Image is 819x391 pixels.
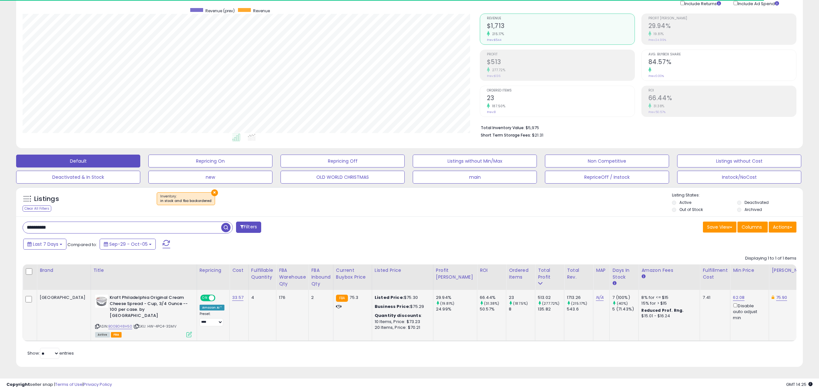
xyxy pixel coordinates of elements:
small: Amazon Fees. [641,274,645,280]
div: 513.02 [538,295,564,300]
div: Profit [PERSON_NAME] [436,267,474,281]
div: Total Rev. [567,267,590,281]
small: Prev: $136 [487,74,500,78]
div: 2 [311,295,328,300]
small: Days In Stock. [612,281,616,286]
div: 20 Items, Price: $70.21 [375,325,428,330]
div: Days In Stock [612,267,636,281]
div: 176 [279,295,303,300]
button: RepriceOff / Instock [545,171,669,184]
div: [GEOGRAPHIC_DATA] [40,295,86,300]
div: 1713.26 [567,295,593,300]
div: seller snap | | [6,382,112,388]
strong: Copyright [6,381,30,387]
div: Cost [232,267,246,274]
button: Save View [703,222,736,233]
div: 23 [509,295,535,300]
div: Clear All Filters [23,205,51,212]
div: $75.29 [375,304,428,310]
b: Total Inventory Value: [481,125,525,130]
button: Listings without Min/Max [413,155,537,167]
small: (31.38%) [484,301,499,306]
div: 66.44% [480,295,506,300]
span: ON [201,295,209,301]
small: FBA [336,295,348,302]
small: (19.81%) [440,301,454,306]
button: Instock/NoCost [677,171,801,184]
h2: 66.44% [648,94,796,103]
div: Fulfillment Cost [703,267,727,281]
b: Reduced Prof. Rng. [641,308,684,313]
h2: $513 [487,58,635,67]
small: 31.38% [651,104,665,109]
div: 8% for <= $15 [641,295,695,300]
h2: 29.94% [648,22,796,31]
div: Listed Price [375,267,430,274]
div: Preset: [200,312,225,326]
button: Deactivated & In Stock [16,171,140,184]
div: $15.01 - $16.24 [641,313,695,319]
span: 75.3 [350,294,358,300]
div: in stock and fba backordered [160,199,212,203]
div: Repricing [200,267,227,274]
a: 33.57 [232,294,243,301]
span: All listings currently available for purchase on Amazon [95,332,110,338]
div: 15% for > $15 [641,300,695,306]
div: Disable auto adjust min [733,302,764,321]
small: (215.17%) [571,301,587,306]
small: 215.17% [490,32,504,36]
div: ASIN: [95,295,192,337]
div: 543.6 [567,306,593,312]
span: Profit [487,53,635,56]
small: 187.50% [490,104,506,109]
label: Active [679,200,691,205]
button: OLD WORLD CHRISTMAS [281,171,405,184]
label: Deactivated [745,200,769,205]
span: Revenue [487,17,635,20]
div: Amazon Fees [641,267,697,274]
div: 7 (100%) [612,295,638,300]
div: Displaying 1 to 1 of 1 items [745,255,796,262]
span: | SKU: HW-4PC4-3SMV [133,324,176,329]
button: Columns [737,222,768,233]
button: main [413,171,537,184]
div: Title [94,267,194,274]
div: 29.94% [436,295,477,300]
div: ROI [480,267,503,274]
small: 19.81% [651,32,664,36]
span: ROI [648,89,796,92]
span: Inventory : [160,194,212,204]
a: B00B048H50 [108,324,133,329]
a: Terms of Use [55,381,83,387]
span: $21.31 [532,132,543,138]
button: × [211,189,218,196]
button: Repricing Off [281,155,405,167]
small: Prev: 0.00% [648,74,664,78]
div: Fulfillable Quantity [251,267,273,281]
small: Prev: 50.57% [648,110,666,114]
h2: 23 [487,94,635,103]
label: Archived [745,207,762,212]
div: Min Price [733,267,766,274]
span: Compared to: [67,242,97,248]
span: Show: entries [27,350,74,356]
div: MAP [596,267,607,274]
div: [PERSON_NAME] [772,267,810,274]
span: Profit [PERSON_NAME] [648,17,796,20]
small: Prev: 8 [487,110,496,114]
button: Non Competitive [545,155,669,167]
button: Filters [236,222,261,233]
span: Last 7 Days [33,241,58,247]
a: Privacy Policy [84,381,112,387]
b: Quantity discounts [375,312,421,319]
li: $5,975 [481,123,792,131]
div: 4 [251,295,271,300]
a: N/A [596,294,604,301]
span: Avg. Buybox Share [648,53,796,56]
div: Brand [40,267,88,274]
small: 277.72% [490,68,506,72]
b: Kraft Philadelphia Original Cream Cheese Spread - Cup, 3/4 Ounce -- 100 per case. by [GEOGRAPHIC_... [110,295,188,320]
div: Ordered Items [509,267,532,281]
div: $75.30 [375,295,428,300]
h2: 84.57% [648,58,796,67]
